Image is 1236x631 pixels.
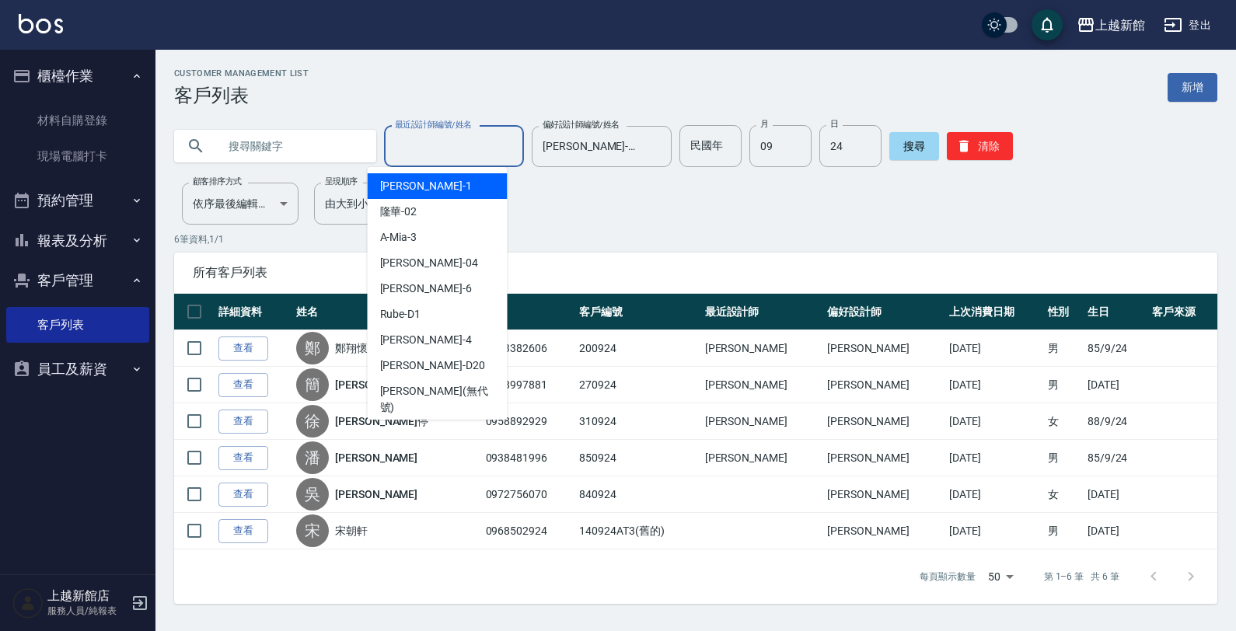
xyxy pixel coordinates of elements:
td: 0938481996 [482,440,576,476]
span: [PERSON_NAME] -04 [380,255,478,271]
p: 第 1–6 筆 共 6 筆 [1044,570,1119,584]
td: 310924 [575,403,700,440]
label: 月 [760,118,768,130]
td: [PERSON_NAME] [823,476,945,513]
button: 櫃檯作業 [6,56,149,96]
button: 上越新館 [1070,9,1151,41]
a: 鄭翔懷 [335,340,368,356]
input: 搜尋關鍵字 [218,125,364,167]
div: 潘 [296,441,329,474]
a: 宋朝軒 [335,523,368,539]
td: 0953382606 [482,330,576,367]
h3: 客戶列表 [174,85,309,106]
td: [PERSON_NAME] [823,330,945,367]
td: [DATE] [1084,367,1148,403]
td: [PERSON_NAME] [823,403,945,440]
td: 85/9/24 [1084,330,1148,367]
th: 性別 [1044,294,1084,330]
div: 簡 [296,368,329,401]
span: Rube -D1 [380,306,421,322]
td: 男 [1044,330,1084,367]
a: 材料自購登錄 [6,103,149,138]
div: 上越新館 [1095,16,1145,35]
td: [PERSON_NAME] [823,513,945,549]
div: 50 [982,556,1019,598]
a: 現場電腦打卡 [6,138,149,174]
button: 登出 [1157,11,1217,40]
td: 0958892929 [482,403,576,440]
label: 呈現順序 [325,176,358,187]
img: Logo [19,14,63,33]
div: 依序最後編輯時間 [182,183,299,225]
button: 客戶管理 [6,260,149,301]
label: 最近設計師編號/姓名 [395,119,472,131]
th: 電話 [482,294,576,330]
td: [DATE] [1084,513,1148,549]
th: 最近設計師 [701,294,823,330]
td: [DATE] [945,330,1044,367]
td: [DATE] [1084,476,1148,513]
a: 查看 [218,483,268,507]
td: [DATE] [945,513,1044,549]
span: [PERSON_NAME] -1 [380,178,472,194]
span: 所有客戶列表 [193,265,1199,281]
a: [PERSON_NAME]停 [335,413,428,429]
label: 顧客排序方式 [193,176,242,187]
a: [PERSON_NAME] [335,377,417,392]
td: 男 [1044,367,1084,403]
h5: 上越新館店 [47,588,127,604]
p: 服務人員/純報表 [47,604,127,618]
span: [PERSON_NAME] -D20 [380,357,485,374]
button: 員工及薪資 [6,349,149,389]
th: 上次消費日期 [945,294,1044,330]
a: 新增 [1168,73,1217,102]
td: 200924 [575,330,700,367]
td: [DATE] [945,476,1044,513]
td: 270924 [575,367,700,403]
td: 88/9/24 [1084,403,1148,440]
td: 85/9/24 [1084,440,1148,476]
a: [PERSON_NAME] [335,450,417,465]
span: [PERSON_NAME] -4 [380,332,472,348]
th: 生日 [1084,294,1148,330]
td: [PERSON_NAME] [701,403,823,440]
td: 0968997881 [482,367,576,403]
td: [PERSON_NAME] [701,440,823,476]
th: 姓名 [292,294,482,330]
td: [PERSON_NAME] [823,440,945,476]
span: [PERSON_NAME] (無代號) [380,383,495,416]
td: [PERSON_NAME] [701,367,823,403]
th: 客戶來源 [1148,294,1217,330]
label: 日 [830,118,838,130]
button: 清除 [947,132,1013,160]
td: 男 [1044,513,1084,549]
th: 客戶編號 [575,294,700,330]
div: 鄭 [296,332,329,364]
div: 吳 [296,478,329,511]
button: 報表及分析 [6,221,149,261]
a: 客戶列表 [6,307,149,343]
a: 查看 [218,446,268,470]
h2: Customer Management List [174,68,309,78]
a: 查看 [218,519,268,543]
span: [PERSON_NAME] -6 [380,281,472,297]
td: 0968502924 [482,513,576,549]
td: 女 [1044,476,1084,513]
a: 查看 [218,373,268,397]
a: 查看 [218,410,268,434]
td: 女 [1044,403,1084,440]
img: Person [12,587,44,619]
span: 隆華 -02 [380,204,417,220]
a: [PERSON_NAME] [335,486,417,502]
button: save [1032,9,1063,40]
th: 偏好設計師 [823,294,945,330]
div: 由大到小 [314,183,431,225]
td: 男 [1044,440,1084,476]
button: 搜尋 [889,132,939,160]
span: A-Mia -3 [380,229,417,246]
td: [DATE] [945,367,1044,403]
td: 850924 [575,440,700,476]
p: 6 筆資料, 1 / 1 [174,232,1217,246]
th: 詳細資料 [215,294,292,330]
td: [DATE] [945,403,1044,440]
